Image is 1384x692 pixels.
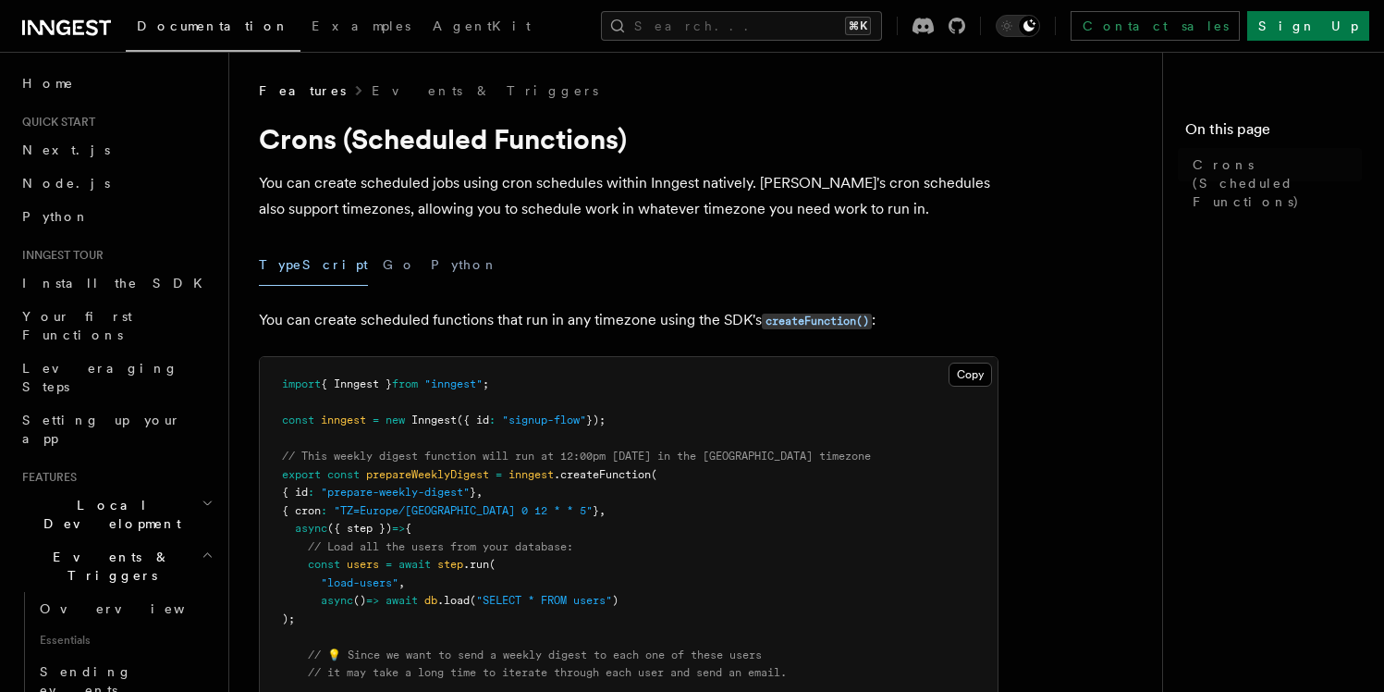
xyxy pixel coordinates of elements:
[334,504,593,517] span: "TZ=Europe/[GEOGRAPHIC_DATA] 0 12 * * 5"
[308,486,314,499] span: :
[308,558,340,571] span: const
[32,592,217,625] a: Overview
[282,612,295,625] span: );
[137,19,289,33] span: Documentation
[996,15,1040,37] button: Toggle dark mode
[392,522,405,535] span: =>
[372,81,598,100] a: Events & Triggers
[22,413,181,446] span: Setting up your app
[22,361,178,394] span: Leveraging Steps
[762,311,872,328] a: createFunction()
[398,576,405,589] span: ,
[327,468,360,481] span: const
[424,377,483,390] span: "inngest"
[15,133,217,167] a: Next.js
[282,414,314,426] span: const
[411,414,457,426] span: Inngest
[282,377,321,390] span: import
[295,522,327,535] span: async
[845,17,871,35] kbd: ⌘K
[15,200,217,233] a: Python
[431,244,498,286] button: Python
[353,594,366,607] span: ()
[22,276,214,290] span: Install the SDK
[398,558,431,571] span: await
[15,548,202,585] span: Events & Triggers
[651,468,657,481] span: (
[15,352,217,403] a: Leveraging Steps
[437,594,470,607] span: .load
[15,266,217,300] a: Install the SDK
[22,142,110,157] span: Next.js
[405,522,411,535] span: {
[15,470,77,485] span: Features
[483,377,489,390] span: ;
[321,414,366,426] span: inngest
[1071,11,1240,41] a: Contact sales
[22,309,132,342] span: Your first Functions
[470,594,476,607] span: (
[386,558,392,571] span: =
[321,504,327,517] span: :
[15,67,217,100] a: Home
[347,558,379,571] span: users
[15,248,104,263] span: Inngest tour
[32,625,217,655] span: Essentials
[15,488,217,540] button: Local Development
[383,244,416,286] button: Go
[308,540,573,553] span: // Load all the users from your database:
[282,504,321,517] span: { cron
[22,74,74,93] span: Home
[489,558,496,571] span: (
[593,504,599,517] span: }
[373,414,379,426] span: =
[259,170,998,222] p: You can create scheduled jobs using cron schedules within Inngest natively. [PERSON_NAME]'s cron ...
[259,307,998,334] p: You can create scheduled functions that run in any timezone using the SDK's :
[508,468,554,481] span: inngest
[1247,11,1369,41] a: Sign Up
[433,19,531,33] span: AgentKit
[1185,118,1362,148] h4: On this page
[259,81,346,100] span: Features
[327,522,392,535] span: ({ step })
[366,468,489,481] span: prepareWeeklyDigest
[126,6,300,52] a: Documentation
[15,115,95,130] span: Quick start
[554,468,651,481] span: .createFunction
[601,11,882,41] button: Search...⌘K
[321,486,470,499] span: "prepare-weekly-digest"
[366,594,379,607] span: =>
[282,468,321,481] span: export
[457,414,489,426] span: ({ id
[300,6,422,50] a: Examples
[40,601,230,616] span: Overview
[422,6,542,50] a: AgentKit
[308,649,762,661] span: // 💡 Since we want to send a weekly digest to each one of these users
[762,314,872,329] code: createFunction()
[22,209,90,224] span: Python
[22,176,110,191] span: Node.js
[386,414,405,426] span: new
[386,594,418,607] span: await
[463,558,489,571] span: .run
[15,300,217,352] a: Your first Functions
[1185,148,1362,218] a: Crons (Scheduled Functions)
[489,414,496,426] span: :
[321,594,353,607] span: async
[15,167,217,200] a: Node.js
[1193,155,1362,211] span: Crons (Scheduled Functions)
[502,414,586,426] span: "signup-flow"
[424,594,437,607] span: db
[312,19,410,33] span: Examples
[321,576,398,589] span: "load-users"
[949,363,992,387] button: Copy
[308,666,787,679] span: // it may take a long time to iterate through each user and send an email.
[476,594,612,607] span: "SELECT * FROM users"
[15,540,217,592] button: Events & Triggers
[612,594,619,607] span: )
[282,486,308,499] span: { id
[282,450,871,463] span: // This weekly digest function will run at 12:00pm [DATE] in the [GEOGRAPHIC_DATA] timezone
[15,496,202,533] span: Local Development
[599,504,606,517] span: ,
[321,377,392,390] span: { Inngest }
